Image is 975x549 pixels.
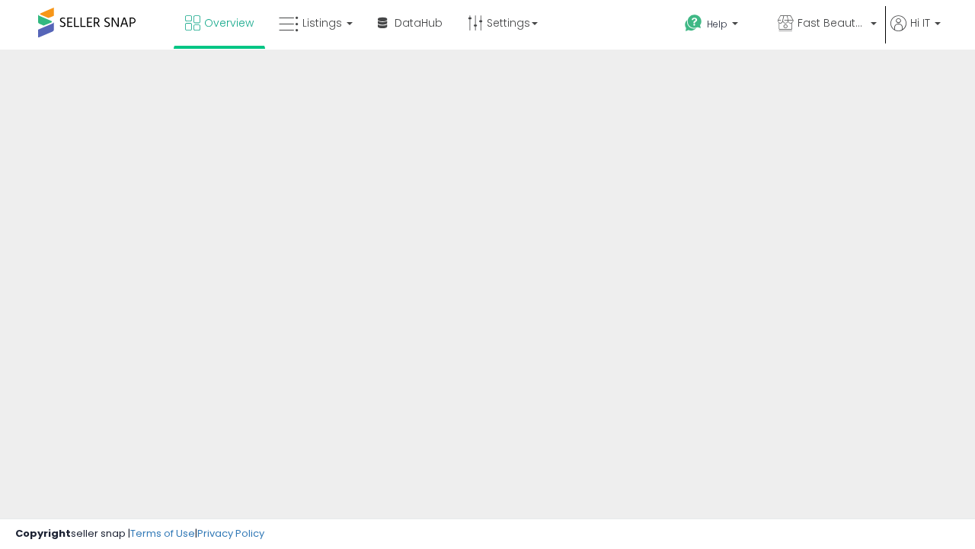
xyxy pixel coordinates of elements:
[15,527,264,541] div: seller snap | |
[684,14,703,33] i: Get Help
[798,15,866,30] span: Fast Beauty ([GEOGRAPHIC_DATA])
[197,526,264,541] a: Privacy Policy
[673,2,764,50] a: Help
[707,18,727,30] span: Help
[302,15,342,30] span: Listings
[204,15,254,30] span: Overview
[395,15,443,30] span: DataHub
[130,526,195,541] a: Terms of Use
[910,15,930,30] span: Hi IT
[890,15,941,50] a: Hi IT
[15,526,71,541] strong: Copyright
